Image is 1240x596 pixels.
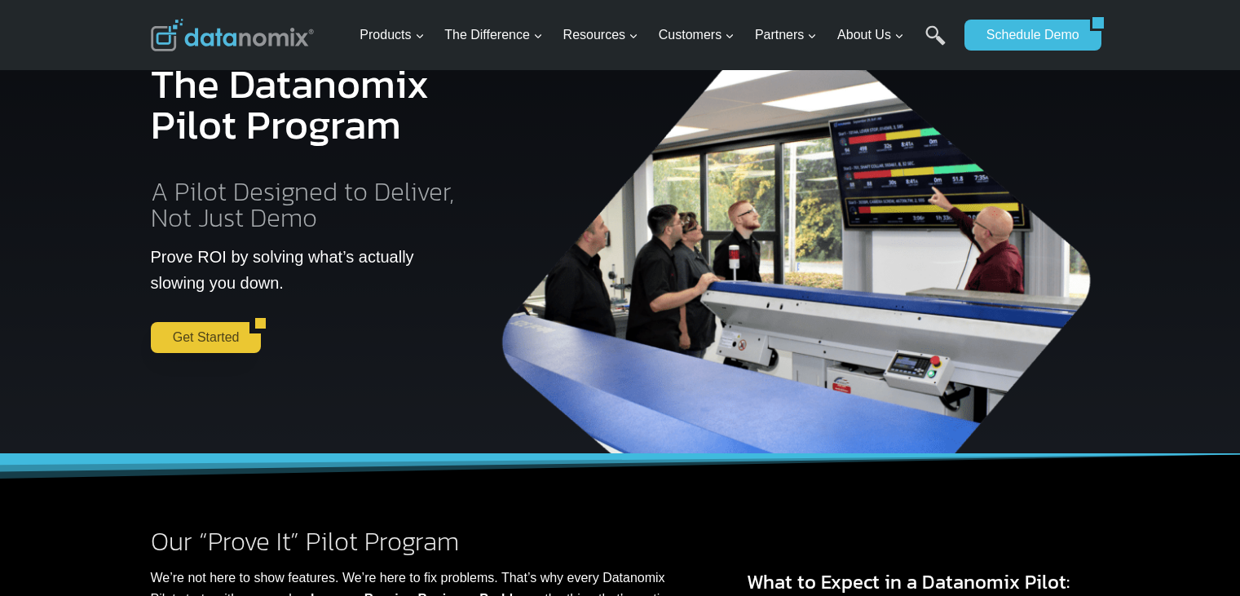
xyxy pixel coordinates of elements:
span: Products [360,24,424,46]
h1: The Datanomix Pilot Program [151,51,466,158]
h2: A Pilot Designed to Deliver, Not Just Demo [151,179,466,231]
a: Search [925,25,946,62]
span: Partners [755,24,817,46]
h2: Our “Prove It” Pilot Program [151,528,682,554]
img: Datanomix [151,19,314,51]
span: Customers [659,24,735,46]
a: Get Started [151,322,250,353]
nav: Primary Navigation [353,9,956,62]
span: The Difference [444,24,543,46]
span: About Us [837,24,904,46]
span: Resources [563,24,638,46]
p: Prove ROI by solving what’s actually slowing you down. [151,244,466,296]
a: Schedule Demo [964,20,1090,51]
